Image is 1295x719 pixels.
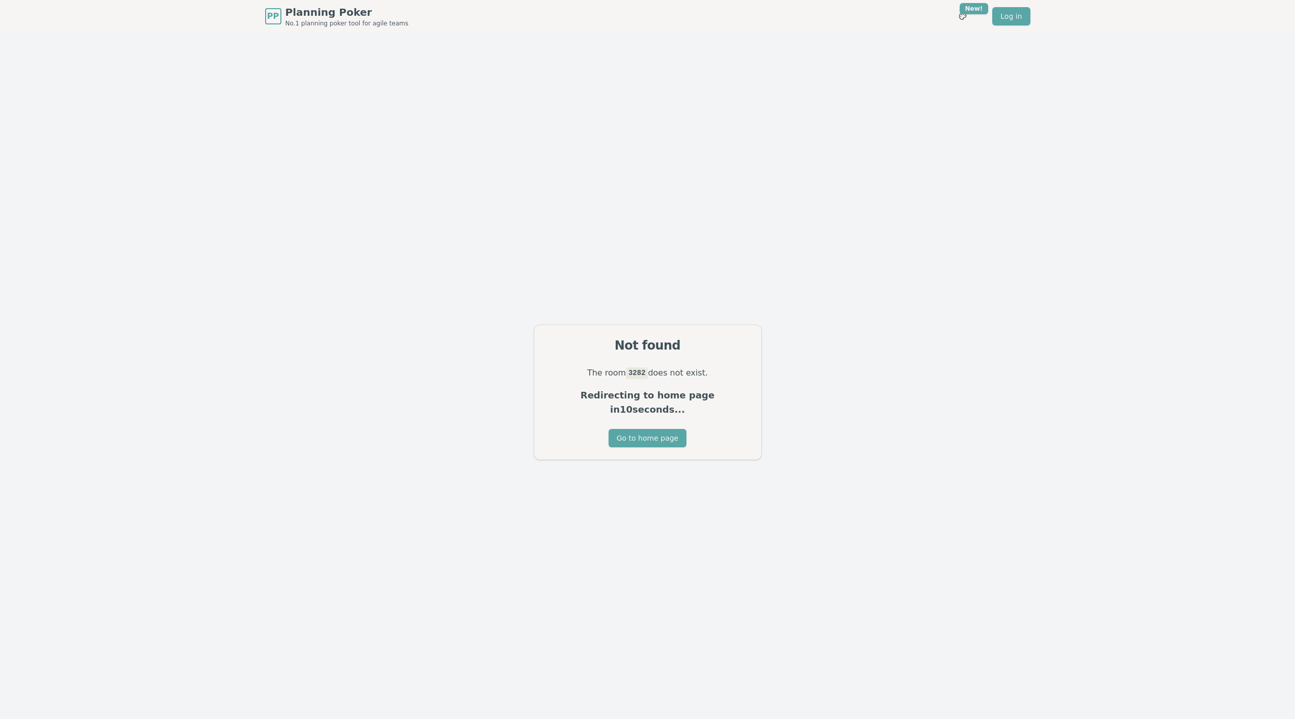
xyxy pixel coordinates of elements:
div: New! [960,3,989,14]
span: Planning Poker [285,5,409,19]
div: Not found [546,337,749,354]
p: Redirecting to home page in 10 seconds... [546,388,749,417]
p: The room does not exist. [546,366,749,380]
a: PPPlanning PokerNo.1 planning poker tool for agile teams [265,5,409,27]
span: PP [267,10,279,22]
a: Log in [992,7,1030,25]
code: 3282 [626,367,648,379]
span: No.1 planning poker tool for agile teams [285,19,409,27]
button: Go to home page [609,429,686,447]
button: New! [954,7,972,25]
